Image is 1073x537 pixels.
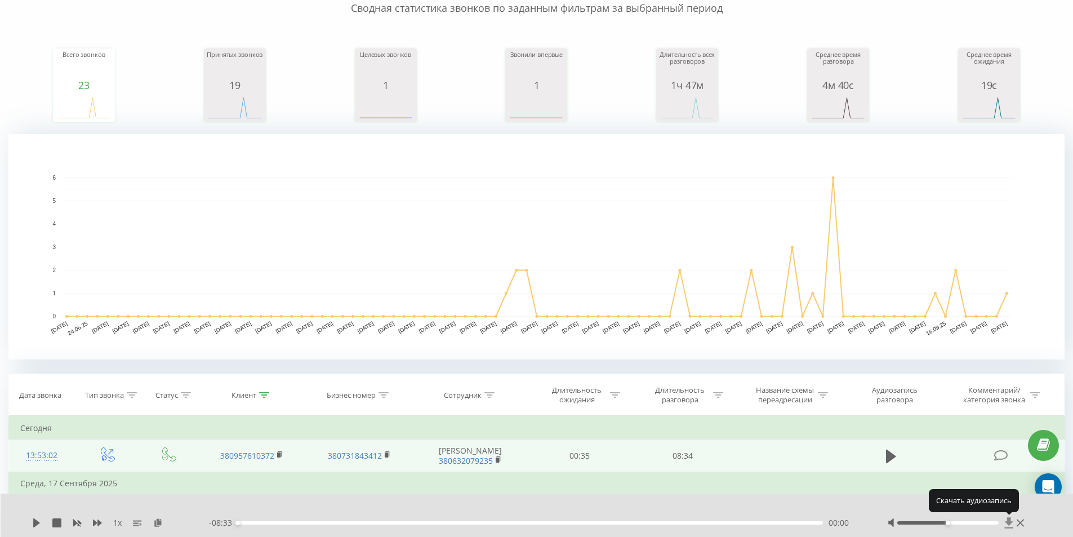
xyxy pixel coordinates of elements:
text: [DATE] [602,320,620,334]
div: Целевых звонков [358,51,414,79]
text: [DATE] [990,320,1008,334]
svg: A chart. [810,91,866,125]
td: 00:35 [528,440,631,473]
text: [DATE] [867,320,886,334]
td: Сегодня [9,417,1065,440]
div: Длительность всех разговоров [659,51,715,79]
div: Среднее время разговора [810,51,866,79]
text: [DATE] [336,320,354,334]
div: 1 [358,79,414,91]
text: 16.09.25 [925,320,947,336]
td: [PERSON_NAME] [413,440,528,473]
text: 6 [52,175,56,181]
text: 1 [52,290,56,296]
div: 1 [508,79,564,91]
text: [DATE] [91,320,109,334]
text: [DATE] [315,320,334,334]
svg: A chart. [659,91,715,125]
text: [DATE] [704,320,722,334]
a: 380957610372 [220,450,274,461]
text: [DATE] [540,320,559,334]
div: Длительность разговора [650,385,710,405]
div: Звонили впервые [508,51,564,79]
div: Принятых звонков [207,51,263,79]
div: Дата звонка [19,390,61,400]
span: 00:00 [829,517,849,529]
div: 13:53:02 [20,445,64,467]
text: [DATE] [193,320,212,334]
text: [DATE] [479,320,497,334]
div: Всего звонков [56,51,112,79]
text: [DATE] [500,320,518,334]
td: 08:34 [631,440,734,473]
text: [DATE] [826,320,845,334]
div: 4м 40с [810,79,866,91]
text: [DATE] [438,320,457,334]
text: [DATE] [520,320,538,334]
div: Комментарий/категория звонка [961,385,1027,405]
div: Accessibility label [946,521,950,525]
span: 1 x [113,517,122,529]
text: [DATE] [50,320,69,334]
div: Название схемы переадресации [755,385,815,405]
text: [DATE] [295,320,314,334]
text: [DATE] [765,320,783,334]
text: [DATE] [213,320,232,334]
div: 19с [961,79,1017,91]
div: Тип звонка [85,390,124,400]
text: [DATE] [275,320,293,334]
div: Среднее время ожидания [961,51,1017,79]
div: 19 [207,79,263,91]
text: [DATE] [643,320,661,334]
div: Скачать аудиозапись [929,489,1019,512]
div: 1ч 47м [659,79,715,91]
text: [DATE] [254,320,273,334]
text: [DATE] [969,320,988,334]
text: [DATE] [234,320,252,334]
text: [DATE] [581,320,600,334]
div: Бизнес номер [327,390,376,400]
div: Аудиозапись разговора [858,385,931,405]
text: [DATE] [377,320,395,334]
div: Статус [155,390,178,400]
text: [DATE] [888,320,906,334]
div: Длительность ожидания [547,385,607,405]
text: [DATE] [949,320,968,334]
text: [DATE] [622,320,640,334]
div: Open Intercom Messenger [1035,473,1062,500]
text: [DATE] [458,320,477,334]
text: [DATE] [683,320,702,334]
text: [DATE] [397,320,416,334]
text: [DATE] [847,320,865,334]
svg: A chart. [207,91,263,125]
text: [DATE] [745,320,763,334]
text: 24.06.25 [66,320,89,336]
text: [DATE] [724,320,743,334]
div: Клиент [231,390,256,400]
svg: A chart. [56,91,112,125]
text: 3 [52,244,56,250]
span: - 08:33 [209,517,238,529]
svg: A chart. [8,134,1065,360]
svg: A chart. [358,91,414,125]
text: [DATE] [111,320,130,334]
text: 5 [52,198,56,204]
text: [DATE] [561,320,580,334]
svg: A chart. [961,91,1017,125]
td: Среда, 17 Сентября 2025 [9,472,1065,495]
text: [DATE] [172,320,191,334]
text: [DATE] [786,320,804,334]
div: Сотрудник [444,390,482,400]
a: 380731843412 [328,450,382,461]
text: [DATE] [663,320,682,334]
div: Accessibility label [235,521,240,525]
text: [DATE] [357,320,375,334]
div: A chart. [508,91,564,125]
